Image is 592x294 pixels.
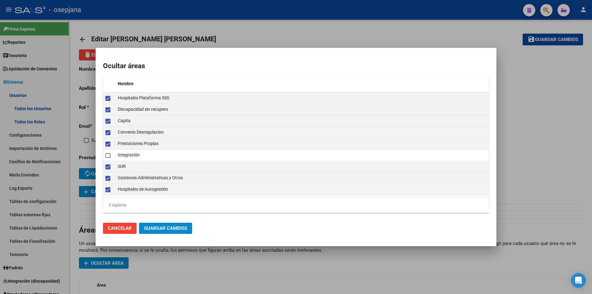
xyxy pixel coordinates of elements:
span: Guardar Cambios [144,226,187,231]
span: Prestaciones Propias [118,141,158,146]
span: Hospitales de Autogestión [118,187,168,192]
span: Discapacidad sin recupero [118,107,168,112]
span: Hospitales Plataforma SSS [118,95,169,100]
button: Guardar Cambios [139,223,192,234]
span: Gestiones Administrativas y Otros [118,175,183,180]
button: Cancelar [103,223,137,234]
datatable-header-cell: Nombre [115,77,489,90]
div: 9 registros [103,197,489,213]
span: Integración [118,152,140,157]
span: Capita [118,118,130,123]
span: Cancelar [108,226,132,231]
span: SUR [118,164,126,169]
div: Open Intercom Messenger [571,273,586,288]
span: Nombre [118,81,134,86]
span: Convenio Desregulacion [118,130,164,135]
h2: Ocultar áreas [103,61,489,71]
